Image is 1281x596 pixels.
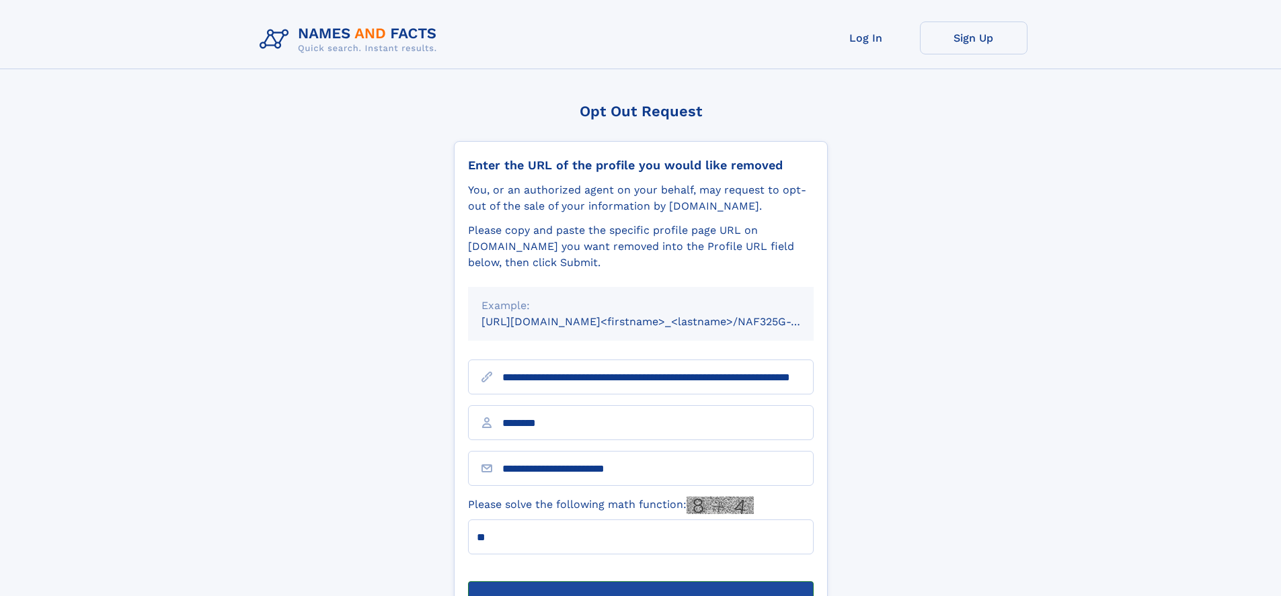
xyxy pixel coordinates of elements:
[812,22,920,54] a: Log In
[468,182,814,214] div: You, or an authorized agent on your behalf, may request to opt-out of the sale of your informatio...
[481,298,800,314] div: Example:
[254,22,448,58] img: Logo Names and Facts
[468,158,814,173] div: Enter the URL of the profile you would like removed
[468,497,754,514] label: Please solve the following math function:
[920,22,1027,54] a: Sign Up
[454,103,828,120] div: Opt Out Request
[481,315,839,328] small: [URL][DOMAIN_NAME]<firstname>_<lastname>/NAF325G-xxxxxxxx
[468,222,814,271] div: Please copy and paste the specific profile page URL on [DOMAIN_NAME] you want removed into the Pr...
